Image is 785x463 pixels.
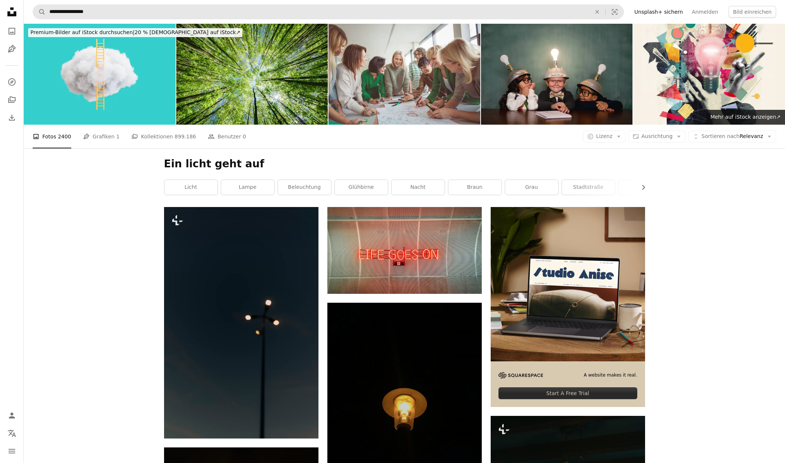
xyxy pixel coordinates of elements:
[33,4,624,19] form: Finden Sie Bildmaterial auf der ganzen Webseite
[701,133,740,139] span: Sortieren nach
[164,180,217,195] a: Licht
[630,6,687,18] a: Unsplash+ sichern
[278,180,331,195] a: Beleuchtung
[641,133,673,139] span: Ausrichtung
[562,180,615,195] a: Stadtstraße
[4,444,19,459] button: Menü
[505,180,558,195] a: grau
[28,28,242,37] div: 20 % [DEMOGRAPHIC_DATA] auf iStock ↗
[243,132,246,141] span: 0
[637,180,645,195] button: Liste nach rechts verschieben
[729,6,776,18] button: Bild einreichen
[491,207,645,407] a: A website makes it real.Start A Free Trial
[583,131,625,142] button: Lizenz
[4,75,19,89] a: Entdecken
[4,92,19,107] a: Kollektionen
[327,247,482,254] a: Eine Leuchtreklame mit der Aufschrift Life Goes On
[33,5,46,19] button: Unsplash suchen
[131,125,196,148] a: Kollektionen 899.186
[30,29,135,35] span: Premium-Bilder auf iStock durchsuchen |
[4,110,19,125] a: Bisherige Downloads
[688,131,776,142] button: Sortieren nachRelevanz
[83,125,120,148] a: Grafiken 1
[633,24,785,125] img: Konzept von Geschäftsideen und Startups. Strategisches Denken im Marketing
[498,372,543,378] img: file-1705255347840-230a6ab5bca9image
[176,24,328,125] img: Ein wunderschönes und üppig grünes Blätterdach, das von warmem Sonnenlicht beleuchtet wird
[164,157,645,171] h1: Ein licht geht auf
[164,319,318,326] a: Straßenlaterne, die gegen einen dunklen Himmel leuchtet
[589,5,605,19] button: Löschen
[335,180,388,195] a: Glühbirne
[448,180,501,195] a: braun
[4,408,19,423] a: Anmelden / Registrieren
[24,24,176,125] img: Leiter in die Cloud, Erfolgsleiter-Konzept
[619,180,672,195] a: Stadt
[687,6,723,18] a: Anmelden
[498,387,637,399] div: Start A Free Trial
[208,125,246,148] a: Benutzer 0
[164,207,318,439] img: Straßenlaterne, die gegen einen dunklen Himmel leuchtet
[4,426,19,441] button: Sprache
[392,180,445,195] a: Nacht
[701,133,763,140] span: Relevanz
[221,180,274,195] a: Lampe
[710,114,781,120] span: Mehr auf iStock anzeigen ↗
[606,5,624,19] button: Visuelle Suche
[4,4,19,21] a: Startseite — Unsplash
[24,24,247,42] a: Premium-Bilder auf iStock durchsuchen|20 % [DEMOGRAPHIC_DATA] auf iStock↗
[327,207,482,294] img: Eine Leuchtreklame mit der Aufschrift Life Goes On
[706,110,785,125] a: Mehr auf iStock anzeigen↗
[174,132,196,141] span: 899.186
[596,133,612,139] span: Lizenz
[628,131,686,142] button: Ausrichtung
[4,24,19,39] a: Fotos
[481,24,633,125] img: Junge Retro-Nerds und ein Junge mit einer Idee
[4,42,19,56] a: Grafiken
[584,372,637,378] span: A website makes it real.
[491,207,645,361] img: file-1705123271268-c3eaf6a79b21image
[327,402,482,409] a: Glühbirne
[116,132,120,141] span: 1
[328,24,480,125] img: Glückliche Kollegen, die Teambuilding-Aktivitäten durchführen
